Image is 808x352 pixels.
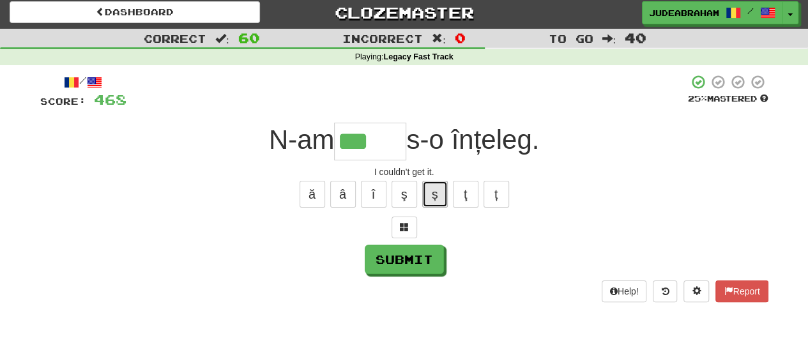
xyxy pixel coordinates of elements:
button: Report [715,280,768,302]
span: : [215,33,229,44]
span: 468 [94,91,126,107]
a: Clozemaster [279,1,530,24]
button: â [330,181,356,208]
button: ş [392,181,417,208]
button: Submit [365,245,444,274]
span: judeabraham [649,7,719,19]
button: Switch sentence to multiple choice alt+p [392,217,417,238]
button: ă [300,181,325,208]
div: I couldn't get it. [40,165,768,178]
span: Correct [144,32,206,45]
span: : [432,33,446,44]
span: Incorrect [342,32,423,45]
button: ș [422,181,448,208]
a: Dashboard [10,1,260,23]
span: N-am [269,125,335,155]
button: î [361,181,386,208]
span: Score: [40,96,86,107]
span: To go [548,32,593,45]
strong: Legacy Fast Track [383,52,453,61]
span: s-o înțeleg. [406,125,539,155]
button: Help! [602,280,647,302]
span: 0 [455,30,466,45]
span: 40 [625,30,646,45]
span: 25 % [688,93,707,103]
div: / [40,74,126,90]
span: / [747,6,754,15]
button: Round history (alt+y) [653,280,677,302]
div: Mastered [688,93,768,105]
span: : [602,33,616,44]
span: 60 [238,30,260,45]
button: ț [484,181,509,208]
button: ţ [453,181,478,208]
a: judeabraham / [642,1,782,24]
